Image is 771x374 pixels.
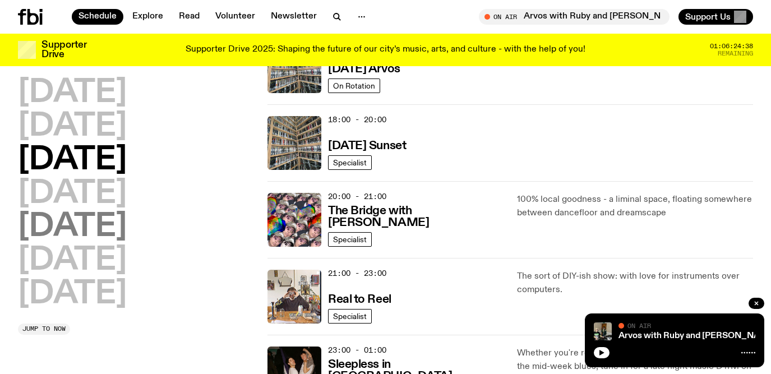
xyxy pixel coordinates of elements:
img: A corner shot of the fbi music library [267,116,321,170]
span: On Rotation [333,81,375,90]
img: A corner shot of the fbi music library [267,39,321,93]
h3: The Bridge with [PERSON_NAME] [328,205,504,229]
span: Support Us [685,12,731,22]
span: 23:00 - 01:00 [328,345,386,355]
h3: [DATE] Arvos [328,63,400,75]
h3: [DATE] Sunset [328,140,406,152]
a: Volunteer [209,9,262,25]
span: Specialist [333,235,367,243]
span: Specialist [333,312,367,320]
span: Jump to now [22,326,66,332]
span: 21:00 - 23:00 [328,268,386,279]
p: Supporter Drive 2025: Shaping the future of our city’s music, arts, and culture - with the help o... [186,45,585,55]
img: Ruby wears a Collarbones t shirt and pretends to play the DJ decks, Al sings into a pringles can.... [594,322,612,340]
a: [DATE] Sunset [328,138,406,152]
button: [DATE] [18,111,127,142]
img: Jasper Craig Adams holds a vintage camera to his eye, obscuring his face. He is wearing a grey ju... [267,270,321,324]
a: Specialist [328,309,372,324]
button: [DATE] [18,279,127,310]
a: Real to Reel [328,292,391,306]
button: Support Us [678,9,753,25]
span: 01:06:24:38 [710,43,753,49]
button: [DATE] [18,145,127,176]
span: Specialist [333,158,367,167]
p: The sort of DIY-ish show: with love for instruments over computers. [517,270,753,297]
a: Newsletter [264,9,324,25]
span: 18:00 - 20:00 [328,114,386,125]
button: [DATE] [18,211,127,243]
button: [DATE] [18,245,127,276]
h3: Supporter Drive [41,40,86,59]
button: On AirArvos with Ruby and [PERSON_NAME] [479,9,670,25]
a: The Bridge with [PERSON_NAME] [328,203,504,229]
span: On Air [627,322,651,329]
a: On Rotation [328,79,380,93]
a: Specialist [328,232,372,247]
button: Jump to now [18,324,70,335]
a: Read [172,9,206,25]
button: [DATE] [18,178,127,210]
a: Specialist [328,155,372,170]
a: Explore [126,9,170,25]
span: Remaining [718,50,753,57]
a: Schedule [72,9,123,25]
p: 100% local goodness - a liminal space, floating somewhere between dancefloor and dreamscape [517,193,753,220]
button: [DATE] [18,77,127,109]
span: 20:00 - 21:00 [328,191,386,202]
a: [DATE] Arvos [328,61,400,75]
h3: Real to Reel [328,294,391,306]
